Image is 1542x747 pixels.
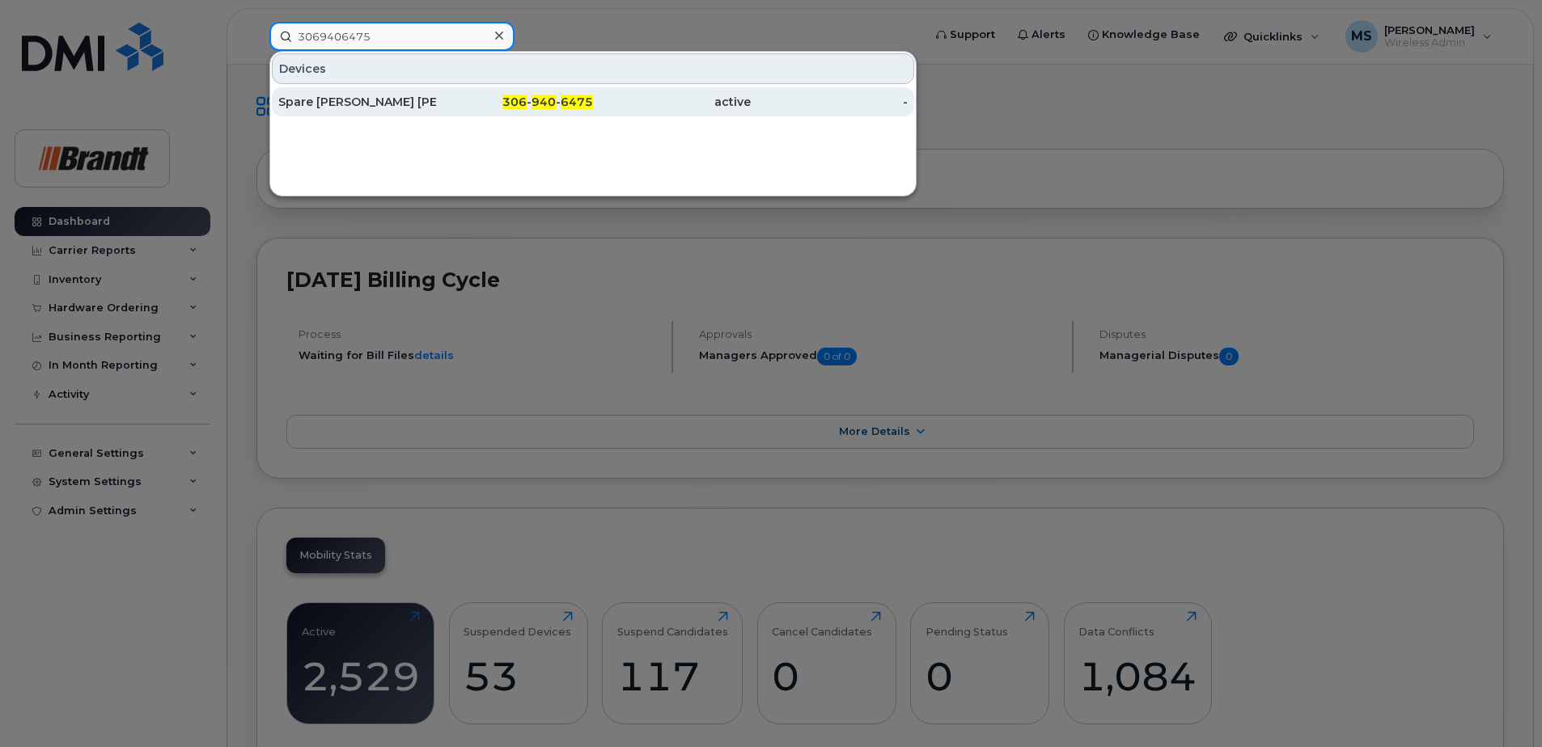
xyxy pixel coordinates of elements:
[502,95,527,109] span: 306
[593,94,751,110] div: active
[272,87,914,116] a: Spare [PERSON_NAME] [PERSON_NAME]306-940-6475active-
[751,94,909,110] div: -
[272,53,914,84] div: Devices
[561,95,593,109] span: 6475
[532,95,556,109] span: 940
[278,94,436,110] div: Spare [PERSON_NAME] [PERSON_NAME]
[436,94,594,110] div: - -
